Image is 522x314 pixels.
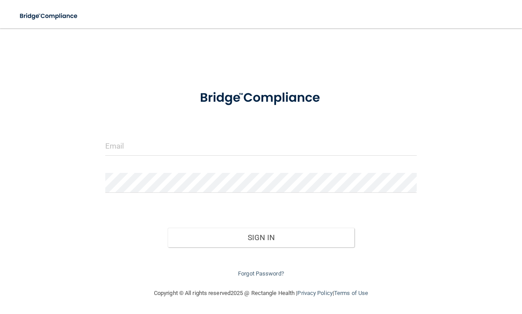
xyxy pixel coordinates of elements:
div: Copyright © All rights reserved 2025 @ Rectangle Health | | [100,279,422,307]
a: Privacy Policy [297,290,332,296]
img: bridge_compliance_login_screen.278c3ca4.svg [13,7,85,25]
input: Email [105,136,417,156]
img: bridge_compliance_login_screen.278c3ca4.svg [187,81,336,115]
button: Sign In [168,228,354,247]
a: Terms of Use [334,290,368,296]
a: Forgot Password? [238,270,284,277]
